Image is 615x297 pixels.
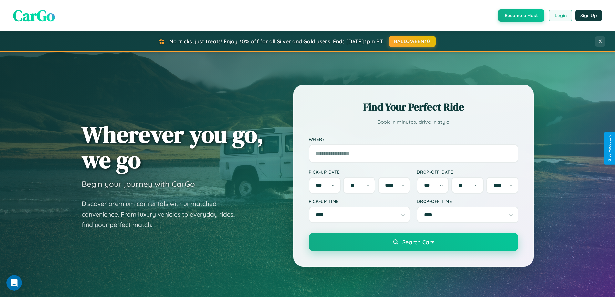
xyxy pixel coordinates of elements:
[402,239,434,246] span: Search Cars
[549,10,572,21] button: Login
[607,135,612,162] div: Give Feedback
[82,179,195,189] h3: Begin your journey with CarGo
[309,169,410,175] label: Pick-up Date
[309,198,410,204] label: Pick-up Time
[309,117,518,127] p: Book in minutes, drive in style
[389,36,436,47] button: HALLOWEEN30
[309,136,518,142] label: Where
[309,233,518,251] button: Search Cars
[309,100,518,114] h2: Find Your Perfect Ride
[6,275,22,291] iframe: Intercom live chat
[417,169,518,175] label: Drop-off Date
[417,198,518,204] label: Drop-off Time
[498,9,544,22] button: Become a Host
[82,122,264,173] h1: Wherever you go, we go
[13,5,55,26] span: CarGo
[575,10,602,21] button: Sign Up
[169,38,384,45] span: No tricks, just treats! Enjoy 30% off for all Silver and Gold users! Ends [DATE] 1pm PT.
[82,198,243,230] p: Discover premium car rentals with unmatched convenience. From luxury vehicles to everyday rides, ...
